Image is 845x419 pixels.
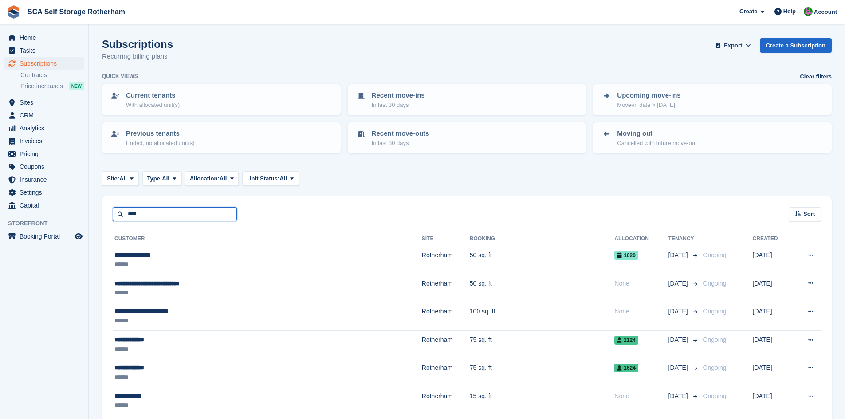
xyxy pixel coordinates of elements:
a: SCA Self Storage Rotherham [24,4,129,19]
a: Recent move-outs In last 30 days [349,123,586,153]
a: menu [4,31,84,44]
span: Subscriptions [20,57,73,70]
a: menu [4,109,84,121]
a: menu [4,161,84,173]
a: menu [4,135,84,147]
div: NEW [69,82,84,90]
p: Ended, no allocated unit(s) [126,139,195,148]
a: Current tenants With allocated unit(s) [103,85,340,114]
span: Ongoing [703,392,727,399]
span: Pricing [20,148,73,160]
span: Type: [147,174,162,183]
a: Previous tenants Ended, no allocated unit(s) [103,123,340,153]
a: menu [4,96,84,109]
td: Rotherham [422,330,470,359]
span: Allocation: [190,174,220,183]
span: [DATE] [668,363,690,372]
span: Account [814,8,837,16]
span: Ongoing [703,280,727,287]
a: menu [4,199,84,211]
a: Clear filters [800,72,832,81]
p: Moving out [617,129,696,139]
span: All [279,174,287,183]
td: Rotherham [422,274,470,302]
a: Preview store [73,231,84,242]
a: Upcoming move-ins Move-in date > [DATE] [594,85,831,114]
td: [DATE] [753,302,792,331]
span: Insurance [20,173,73,186]
span: Capital [20,199,73,211]
span: Ongoing [703,251,727,258]
span: Create [739,7,757,16]
a: menu [4,230,84,243]
td: 100 sq. ft [470,302,614,331]
span: Unit Status: [247,174,279,183]
p: Move-in date > [DATE] [617,101,680,110]
span: Storefront [8,219,88,228]
span: Price increases [20,82,63,90]
span: Invoices [20,135,73,147]
h6: Quick views [102,72,138,80]
a: Price increases NEW [20,81,84,91]
span: All [220,174,227,183]
td: 75 sq. ft [470,330,614,359]
p: Previous tenants [126,129,195,139]
span: Ongoing [703,364,727,371]
td: Rotherham [422,302,470,331]
td: Rotherham [422,387,470,415]
span: All [119,174,127,183]
img: stora-icon-8386f47178a22dfd0bd8f6a31ec36ba5ce8667c1dd55bd0f319d3a0aa187defe.svg [7,5,20,19]
a: Recent move-ins In last 30 days [349,85,586,114]
button: Type: All [142,171,181,186]
a: menu [4,186,84,199]
span: Ongoing [703,336,727,343]
a: menu [4,122,84,134]
p: Current tenants [126,90,180,101]
th: Created [753,232,792,246]
p: Cancelled with future move-out [617,139,696,148]
span: Analytics [20,122,73,134]
td: 50 sq. ft [470,274,614,302]
td: [DATE] [753,274,792,302]
td: 50 sq. ft [470,246,614,274]
span: [DATE] [668,392,690,401]
span: [DATE] [668,279,690,288]
span: 2124 [614,336,638,345]
a: menu [4,57,84,70]
span: Booking Portal [20,230,73,243]
p: Recent move-ins [372,90,425,101]
span: [DATE] [668,335,690,345]
span: [DATE] [668,251,690,260]
p: With allocated unit(s) [126,101,180,110]
p: Upcoming move-ins [617,90,680,101]
a: menu [4,173,84,186]
button: Site: All [102,171,139,186]
div: None [614,392,668,401]
a: Create a Subscription [760,38,832,53]
span: Home [20,31,73,44]
p: Recurring billing plans [102,51,173,62]
button: Unit Status: All [242,171,299,186]
span: Ongoing [703,308,727,315]
button: Allocation: All [185,171,239,186]
span: All [162,174,169,183]
span: 1020 [614,251,638,260]
span: Sites [20,96,73,109]
span: CRM [20,109,73,121]
td: Rotherham [422,359,470,387]
button: Export [714,38,753,53]
p: Recent move-outs [372,129,429,139]
td: [DATE] [753,359,792,387]
a: Moving out Cancelled with future move-out [594,123,831,153]
span: Coupons [20,161,73,173]
a: Contracts [20,71,84,79]
div: None [614,279,668,288]
a: menu [4,44,84,57]
span: 1624 [614,364,638,372]
span: Sort [803,210,815,219]
th: Tenancy [668,232,700,246]
td: [DATE] [753,246,792,274]
td: Rotherham [422,246,470,274]
p: In last 30 days [372,139,429,148]
span: Site: [107,174,119,183]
